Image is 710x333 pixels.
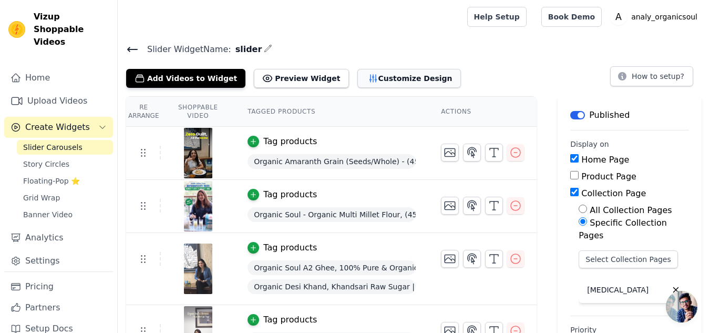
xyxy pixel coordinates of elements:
label: All Collection Pages [590,205,672,215]
span: Floating-Pop ⭐ [23,176,80,186]
button: Create Widgets [4,117,113,138]
button: Delete collection [667,281,685,299]
a: Story Circles [17,157,113,171]
span: Vizup Shoppable Videos [34,11,109,48]
p: Published [589,109,630,122]
span: Organic Soul A2 Ghee, 100% Pure & Organic A2 Desi Cow Ghee | Traditional Bilona Method, Curd Churned [248,260,416,275]
img: vizup-images-e59a.jpg [183,244,213,294]
button: Tag products [248,241,317,254]
button: How to setup? [610,66,693,86]
a: Analytics [4,227,113,248]
a: Open chat [666,291,697,322]
span: Organic Soul - Organic Multi Millet Flour, (450 gm) | Bajra, Ragi, Jowar, Amaranth, Barnyard, Fox... [248,207,416,222]
span: slider [231,43,262,56]
button: A analy_organicsoul [610,7,702,26]
span: Grid Wrap [23,193,60,203]
legend: Display on [570,139,609,149]
a: Slider Carousels [17,140,113,155]
a: Partners [4,297,113,318]
span: Banner Video [23,209,73,220]
a: Pricing [4,276,113,297]
button: Change Thumbnail [441,144,459,162]
p: analy_organicsoul [627,7,702,26]
a: Home [4,67,113,88]
a: Floating-Pop ⭐ [17,174,113,188]
label: Collection Page [581,188,646,198]
a: Grid Wrap [17,190,113,205]
button: Change Thumbnail [441,250,459,268]
a: Book Demo [541,7,602,27]
th: Tagged Products [235,97,428,127]
label: Home Page [581,155,629,165]
div: Tag products [263,135,317,148]
span: Organic Amaranth Grain (Seeds/Whole) - (450 gm or 900 gm)| Ramdana/Rajgira Sabut | Organic Soul [248,154,416,169]
div: Tag products [263,314,317,326]
img: Vizup [8,21,25,38]
button: Tag products [248,135,317,148]
button: Tag products [248,314,317,326]
a: Banner Video [17,207,113,222]
div: Tag products [263,188,317,201]
label: Product Page [581,171,636,181]
a: How to setup? [610,74,693,84]
a: Help Setup [467,7,527,27]
button: Preview Widget [254,69,348,88]
th: Actions [428,97,537,127]
span: Create Widgets [25,121,90,134]
label: Specific Collection Pages [579,218,667,240]
th: Re Arrange [126,97,161,127]
img: vizup-images-631f.jpg [183,128,213,178]
button: Change Thumbnail [441,197,459,215]
button: Customize Design [357,69,461,88]
button: Select Collection Pages [579,250,678,268]
button: Tag products [248,188,317,201]
img: vizup-images-b976.jpg [183,181,213,231]
a: Settings [4,250,113,271]
button: Add Videos to Widget [126,69,245,88]
span: Slider Carousels [23,142,83,153]
div: Tag products [263,241,317,254]
span: Slider Widget Name: [139,43,231,56]
div: Edit Name [264,42,272,56]
a: Upload Videos [4,90,113,112]
span: Story Circles [23,159,69,169]
span: Organic Desi Khand, Khandsari Raw Sugar | 100% Organic & Unprocessed [248,279,416,294]
p: [MEDICAL_DATA] [587,285,649,295]
text: A [615,12,622,22]
th: Shoppable Video [161,97,235,127]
